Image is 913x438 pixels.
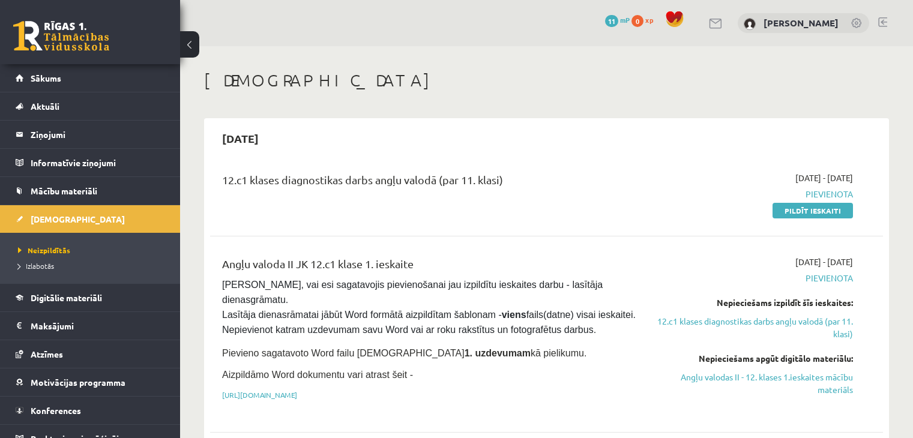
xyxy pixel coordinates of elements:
span: Pievienota [655,188,853,200]
a: Digitālie materiāli [16,284,165,311]
span: Aktuāli [31,101,59,112]
strong: viens [502,310,526,320]
a: Angļu valodas II - 12. klases 1.ieskaites mācību materiāls [655,371,853,396]
a: Ziņojumi [16,121,165,148]
div: 12.c1 klases diagnostikas darbs angļu valodā (par 11. klasi) [222,172,637,194]
a: Sākums [16,64,165,92]
span: xp [645,15,653,25]
a: Motivācijas programma [16,368,165,396]
span: Konferences [31,405,81,416]
legend: Ziņojumi [31,121,165,148]
div: Angļu valoda II JK 12.c1 klase 1. ieskaite [222,256,637,278]
div: Nepieciešams apgūt digitālo materiālu: [655,352,853,365]
a: [DEMOGRAPHIC_DATA] [16,205,165,233]
span: mP [620,15,630,25]
h2: [DATE] [210,124,271,152]
a: Mācību materiāli [16,177,165,205]
span: Izlabotās [18,261,54,271]
a: Atzīmes [16,340,165,368]
a: Izlabotās [18,260,168,271]
a: Rīgas 1. Tālmācības vidusskola [13,21,109,51]
span: [DATE] - [DATE] [795,256,853,268]
a: Maksājumi [16,312,165,340]
span: Pievieno sagatavoto Word failu [DEMOGRAPHIC_DATA] kā pielikumu. [222,348,586,358]
h1: [DEMOGRAPHIC_DATA] [204,70,889,91]
span: Atzīmes [31,349,63,359]
a: Konferences [16,397,165,424]
span: Motivācijas programma [31,377,125,388]
a: 0 xp [631,15,659,25]
img: Alisa Griščuka [744,18,756,30]
a: Neizpildītās [18,245,168,256]
span: Pievienota [655,272,853,284]
legend: Informatīvie ziņojumi [31,149,165,176]
legend: Maksājumi [31,312,165,340]
a: Aktuāli [16,92,165,120]
span: Sākums [31,73,61,83]
strong: 1. uzdevumam [465,348,531,358]
span: Digitālie materiāli [31,292,102,303]
span: [DEMOGRAPHIC_DATA] [31,214,125,224]
span: 0 [631,15,643,27]
span: Mācību materiāli [31,185,97,196]
span: [DATE] - [DATE] [795,172,853,184]
span: Neizpildītās [18,245,70,255]
a: Pildīt ieskaiti [773,203,853,218]
span: Aizpildāmo Word dokumentu vari atrast šeit - [222,370,413,380]
a: 12.c1 klases diagnostikas darbs angļu valodā (par 11. klasi) [655,315,853,340]
span: [PERSON_NAME], vai esi sagatavojis pievienošanai jau izpildītu ieskaites darbu - lasītāja dienasg... [222,280,638,335]
a: [URL][DOMAIN_NAME] [222,390,297,400]
a: 11 mP [605,15,630,25]
a: Informatīvie ziņojumi [16,149,165,176]
a: [PERSON_NAME] [764,17,839,29]
span: 11 [605,15,618,27]
div: Nepieciešams izpildīt šīs ieskaites: [655,296,853,309]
